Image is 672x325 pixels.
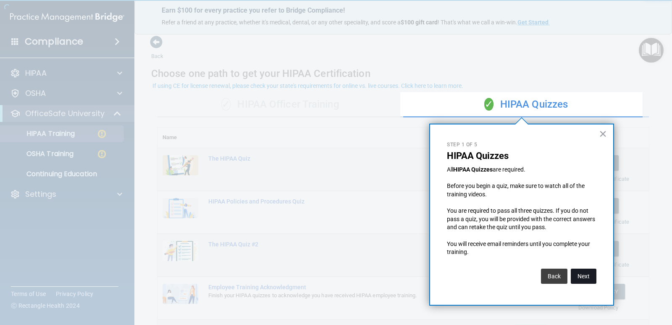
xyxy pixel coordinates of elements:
[447,166,453,173] span: All
[447,141,596,148] p: Step 1 of 5
[403,92,649,117] div: HIPAA Quizzes
[447,182,596,198] p: Before you begin a quiz, make sure to watch all of the training videos.
[447,151,596,161] p: HIPAA Quizzes
[447,240,596,256] p: You will receive email reminders until you complete your training.
[493,166,525,173] span: are required.
[484,98,493,111] span: ✓
[453,166,493,173] strong: HIPAA Quizzes
[599,127,607,140] button: Close
[571,269,596,284] button: Next
[541,269,567,284] button: Back
[447,207,596,232] p: You are required to pass all three quizzes. If you do not pass a quiz, you will be provided with ...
